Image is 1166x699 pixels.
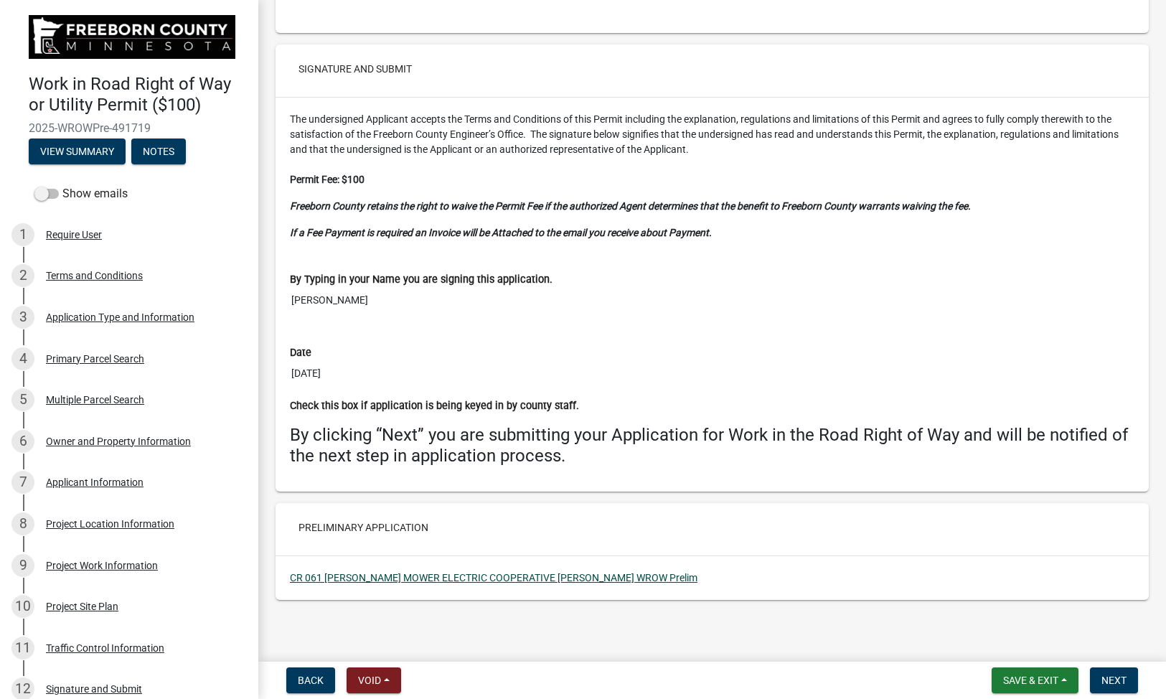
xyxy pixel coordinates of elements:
[290,174,365,185] strong: Permit Fee: $100
[11,264,34,287] div: 2
[11,554,34,577] div: 9
[358,675,381,686] span: Void
[11,471,34,494] div: 7
[29,146,126,158] wm-modal-confirm: Summary
[298,675,324,686] span: Back
[11,223,34,246] div: 1
[46,436,191,446] div: Owner and Property Information
[290,401,579,411] label: Check this box if application is being keyed in by county staff.
[1090,667,1138,693] button: Next
[46,354,144,364] div: Primary Parcel Search
[11,347,34,370] div: 4
[286,667,335,693] button: Back
[46,560,158,571] div: Project Work Information
[46,230,102,240] div: Require User
[46,477,144,487] div: Applicant Information
[290,425,1134,466] h4: By clicking “Next” you are submitting your Application for Work in the Road Right of Way and will...
[11,637,34,660] div: 11
[29,15,235,59] img: Freeborn County, Minnesota
[347,667,401,693] button: Void
[1101,675,1127,686] span: Next
[1003,675,1058,686] span: Save & Exit
[11,306,34,329] div: 3
[46,643,164,653] div: Traffic Control Information
[46,519,174,529] div: Project Location Information
[11,430,34,453] div: 6
[46,395,144,405] div: Multiple Parcel Search
[287,515,440,540] button: Preliminary Application
[992,667,1078,693] button: Save & Exit
[29,121,230,135] span: 2025-WROWPre-491719
[290,200,971,212] strong: Freeborn County retains the right to waive the Permit Fee if the authorized Agent determines that...
[46,312,194,322] div: Application Type and Information
[46,601,118,611] div: Project Site Plan
[290,112,1134,187] p: The undersigned Applicant accepts the Terms and Conditions of this Permit including the explanati...
[11,512,34,535] div: 8
[29,74,247,116] h4: Work in Road Right of Way or Utility Permit ($100)
[46,271,143,281] div: Terms and Conditions
[131,139,186,164] button: Notes
[11,388,34,411] div: 5
[131,146,186,158] wm-modal-confirm: Notes
[34,185,128,202] label: Show emails
[290,572,697,583] a: CR 061 [PERSON_NAME] MOWER ELECTRIC COOPERATIVE [PERSON_NAME] WROW Prelim
[290,348,311,358] label: Date
[290,227,712,238] strong: If a Fee Payment is required an Invoice will be Attached to the email you receive about Payment.
[290,275,553,285] label: By Typing in your Name you are signing this application.
[287,56,423,82] button: Signature and Submit
[11,595,34,618] div: 10
[46,684,142,694] div: Signature and Submit
[29,139,126,164] button: View Summary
